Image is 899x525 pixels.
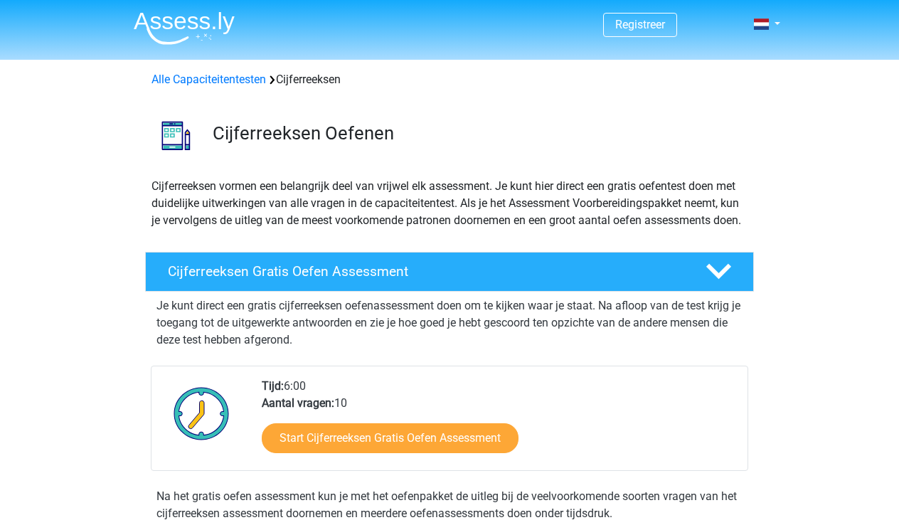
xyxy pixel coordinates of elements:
img: cijferreeksen [146,105,206,166]
a: Start Cijferreeksen Gratis Oefen Assessment [262,423,518,453]
img: Assessly [134,11,235,45]
div: Na het gratis oefen assessment kun je met het oefenpakket de uitleg bij de veelvoorkomende soorte... [151,488,748,522]
a: Registreer [615,18,665,31]
h4: Cijferreeksen Gratis Oefen Assessment [168,263,683,280]
b: Aantal vragen: [262,396,334,410]
h3: Cijferreeksen Oefenen [213,122,743,144]
p: Cijferreeksen vormen een belangrijk deel van vrijwel elk assessment. Je kunt hier direct een grat... [151,178,748,229]
div: 6:00 10 [251,378,747,470]
p: Je kunt direct een gratis cijferreeksen oefenassessment doen om te kijken waar je staat. Na afloo... [156,297,743,349]
div: Cijferreeksen [146,71,753,88]
a: Alle Capaciteitentesten [151,73,266,86]
b: Tijd: [262,379,284,393]
img: Klok [166,378,238,449]
a: Cijferreeksen Gratis Oefen Assessment [139,252,760,292]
